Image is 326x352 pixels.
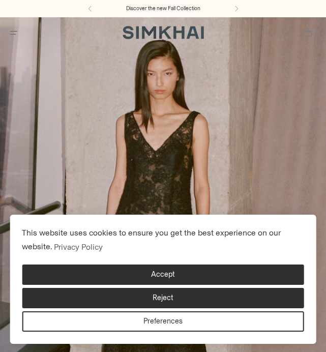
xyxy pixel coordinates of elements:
[313,27,322,37] span: 0
[10,215,316,344] div: cookie bar
[297,22,318,43] a: Open cart modal
[275,22,296,43] a: Open search modal
[3,22,24,43] button: Open menu modal
[22,288,304,308] button: Reject
[52,239,104,254] a: Privacy Policy (opens in a new tab)
[126,5,200,13] a: Discover the new Fall Collection
[22,265,304,285] button: Accept
[22,311,304,332] button: Preferences
[22,228,281,251] span: This website uses cookies to ensure you get the best experience on our website.
[123,25,204,40] a: SIMKHAI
